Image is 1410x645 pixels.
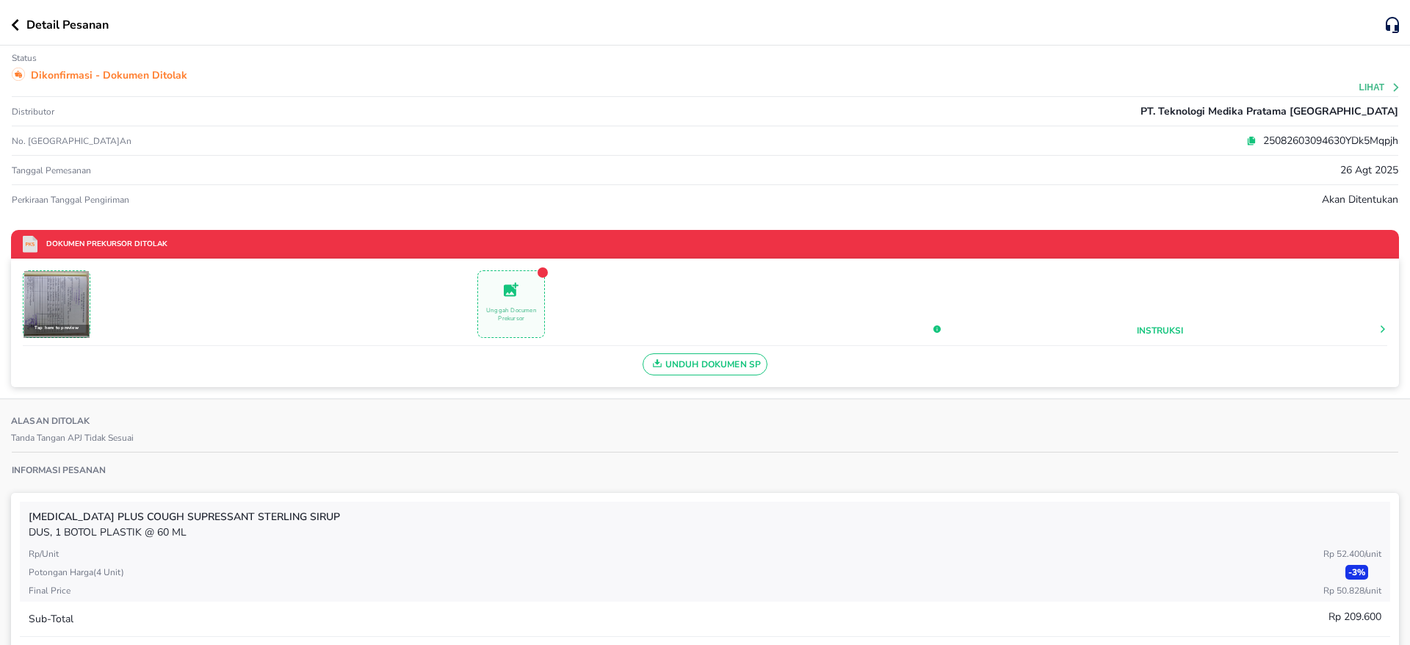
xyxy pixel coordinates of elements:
p: DUS, 1 BOTOL PLASTIK @ 60 ML [29,525,1381,540]
button: Lihat [1359,82,1401,93]
button: Unduh Dokumen SP [643,353,768,375]
p: No. [GEOGRAPHIC_DATA]an [12,135,474,147]
p: Rp 50.828 [1323,584,1381,597]
p: Dokumen Prekursor Ditolak [37,239,167,250]
p: Alasan Ditolak [11,414,1399,428]
p: Rp/Unit [29,547,59,561]
p: Akan ditentukan [1322,192,1398,207]
p: Informasi Pesanan [12,464,106,476]
p: Detail Pesanan [26,16,109,34]
p: Unggah Documen Prekursor [478,306,544,322]
span: / Unit [1364,548,1381,560]
div: Tap here to preview [23,325,90,338]
p: Rp 209.600 [1328,609,1381,624]
p: Distributor [12,106,54,118]
p: PT. Teknologi Medika Pratama [GEOGRAPHIC_DATA] [1140,104,1398,119]
p: Dikonfirmasi - Dokumen Ditolak [31,68,187,83]
p: Sub-Total [29,611,73,627]
p: Status [12,52,37,64]
p: [MEDICAL_DATA] PLUS COUGH SUPRESSANT Sterling SIRUP [29,509,1381,525]
p: Tanda Tangan APJ Tidak Sesuai [11,431,1399,444]
p: Tanggal pemesanan [12,165,91,176]
p: 26 Agt 2025 [1340,162,1398,178]
p: Perkiraan Tanggal Pengiriman [12,194,129,206]
p: Final Price [29,584,70,597]
p: - 3 % [1345,565,1368,580]
span: Unduh Dokumen SP [649,355,762,374]
button: Instruksi [1137,324,1183,337]
p: Rp 52.400 [1323,547,1381,561]
span: / Unit [1364,585,1381,597]
p: Potongan harga ( 4 Unit ) [29,566,124,579]
img: Document [24,271,89,336]
p: 25082603094630YDk5Mqpjh [1257,133,1398,148]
